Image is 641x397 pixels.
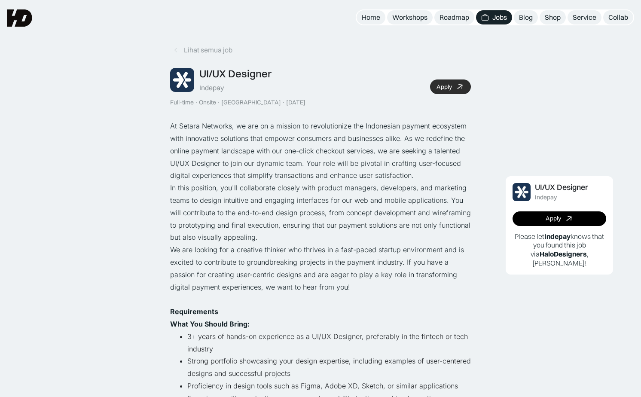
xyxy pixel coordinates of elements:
[608,13,628,22] div: Collab
[430,79,471,94] a: Apply
[392,13,427,22] div: Workshops
[170,307,250,328] strong: Requirements What You Should Bring:
[513,232,606,268] p: Please let knows that you found this job via , [PERSON_NAME]!
[184,46,232,55] div: Lihat semua job
[170,182,471,244] p: In this position, you'll collaborate closely with product managers, developers, and marketing tea...
[187,330,471,355] li: 3+ years of hands-on experience as a UI/UX Designer, preferably in the fintech or tech industry
[513,183,531,201] img: Job Image
[535,194,557,201] div: Indepay
[170,120,471,182] p: At Setara Networks, we are on a mission to revolutionize the Indonesian payment ecosystem with in...
[476,10,512,24] a: Jobs
[199,67,272,80] div: UI/UX Designer
[540,250,587,258] b: HaloDesigners
[199,99,216,106] div: Onsite
[540,10,566,24] a: Shop
[546,215,561,222] div: Apply
[434,10,474,24] a: Roadmap
[436,83,452,91] div: Apply
[170,305,471,330] p: ‍
[195,99,198,106] div: ·
[492,13,507,22] div: Jobs
[573,13,596,22] div: Service
[170,43,236,57] a: Lihat semua job
[217,99,220,106] div: ·
[286,99,305,106] div: [DATE]
[387,10,433,24] a: Workshops
[544,232,571,241] b: Indepay
[603,10,633,24] a: Collab
[362,13,380,22] div: Home
[535,183,588,192] div: UI/UX Designer
[513,211,606,226] a: Apply
[519,13,533,22] div: Blog
[170,99,194,106] div: Full-time
[568,10,601,24] a: Service
[170,293,471,305] p: ‍
[187,380,471,392] li: Proficiency in design tools such as Figma, Adobe XD, Sketch, or similar applications
[514,10,538,24] a: Blog
[221,99,281,106] div: [GEOGRAPHIC_DATA]
[440,13,469,22] div: Roadmap
[170,244,471,293] p: We are looking for a creative thinker who thrives in a fast-paced startup environment and is exci...
[199,83,224,92] div: Indepay
[170,68,194,92] img: Job Image
[545,13,561,22] div: Shop
[282,99,285,106] div: ·
[357,10,385,24] a: Home
[187,355,471,380] li: Strong portfolio showcasing your design expertise, including examples of user-centered designs an...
